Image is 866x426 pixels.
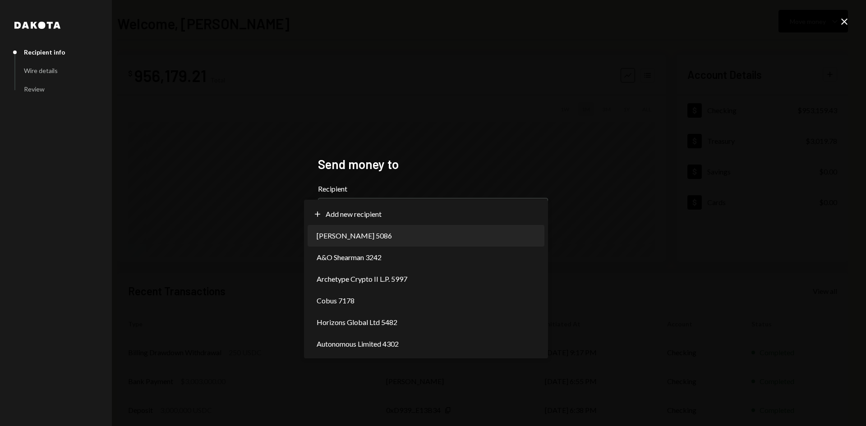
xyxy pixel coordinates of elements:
[317,252,382,263] span: A&O Shearman 3242
[326,209,382,220] span: Add new recipient
[318,156,548,173] h2: Send money to
[317,274,407,284] span: Archetype Crypto II L.P. 5997
[318,183,548,194] label: Recipient
[24,67,58,74] div: Wire details
[317,295,355,306] span: Cobus 7178
[318,198,548,223] button: Recipient
[317,230,392,241] span: [PERSON_NAME] 5086
[317,339,399,349] span: Autonomous Limited 4302
[24,48,65,56] div: Recipient info
[317,317,397,328] span: Horizons Global Ltd 5482
[24,85,45,93] div: Review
